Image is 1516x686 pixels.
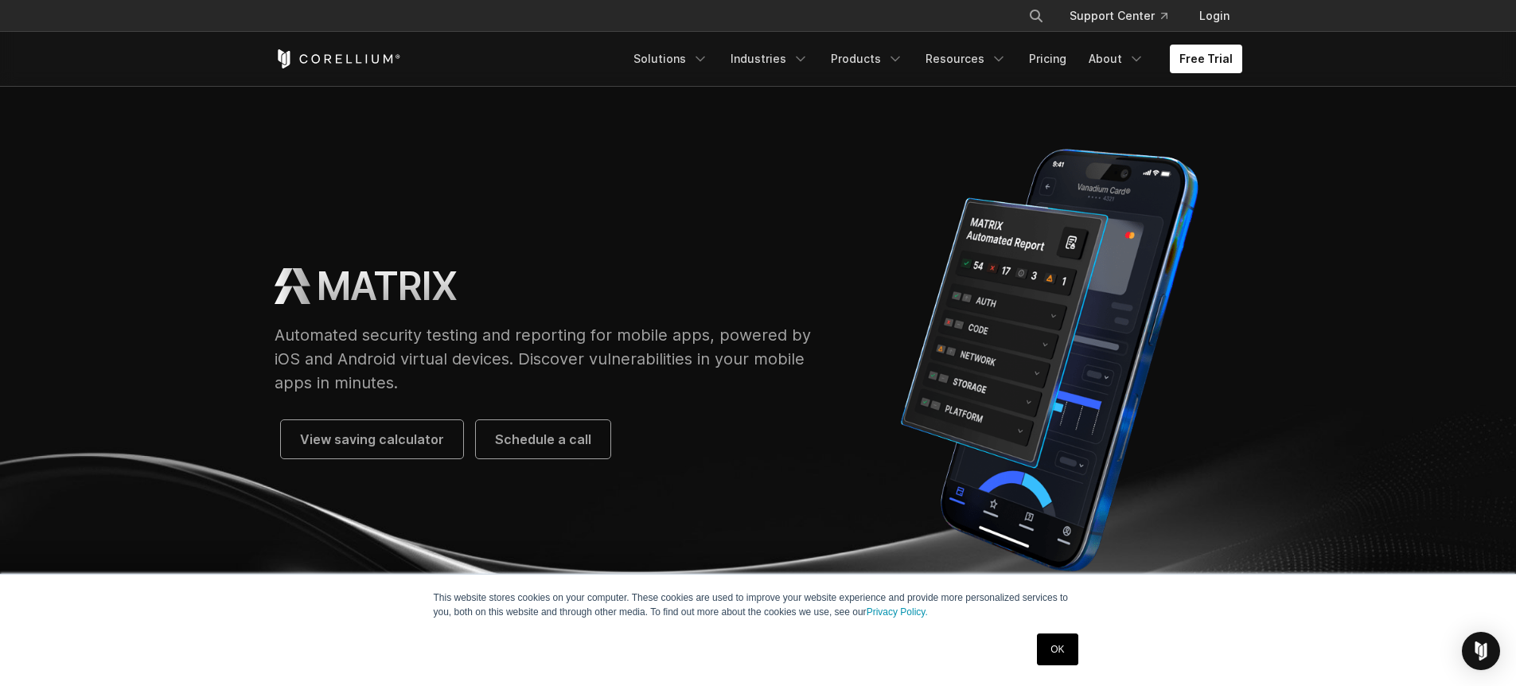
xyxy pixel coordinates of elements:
a: Schedule a call [476,420,610,458]
a: Privacy Policy. [867,606,928,618]
a: About [1079,45,1154,73]
a: View saving calculator [281,420,463,458]
a: Corellium Home [275,49,401,68]
a: OK [1037,633,1078,665]
div: Navigation Menu [624,45,1242,73]
button: Search [1022,2,1050,30]
img: MATRIX Logo [275,268,310,304]
span: Schedule a call [495,430,591,449]
a: Free Trial [1170,45,1242,73]
a: Industries [721,45,818,73]
a: Pricing [1019,45,1076,73]
p: This website stores cookies on your computer. These cookies are used to improve your website expe... [434,591,1083,619]
a: Products [821,45,913,73]
h1: MATRIX [317,263,457,310]
a: Support Center [1057,2,1180,30]
img: Corellium MATRIX automated report on iPhone showing app vulnerability test results across securit... [857,137,1241,583]
span: View saving calculator [300,430,444,449]
div: Open Intercom Messenger [1462,632,1500,670]
a: Resources [916,45,1016,73]
div: Navigation Menu [1009,2,1242,30]
p: Automated security testing and reporting for mobile apps, powered by iOS and Android virtual devi... [275,323,826,395]
a: Solutions [624,45,718,73]
a: Login [1187,2,1242,30]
